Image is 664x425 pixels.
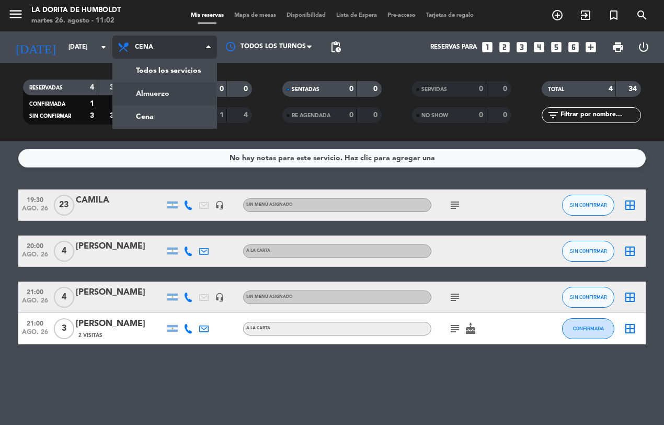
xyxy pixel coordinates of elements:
span: Mis reservas [186,13,229,18]
i: border_all [624,322,636,335]
button: menu [8,6,24,26]
button: SIN CONFIRMAR [562,287,614,308]
span: Pre-acceso [382,13,421,18]
span: TOTAL [548,87,564,92]
i: headset_mic [215,293,224,302]
span: 21:00 [22,285,48,297]
i: [DATE] [8,36,63,59]
strong: 0 [244,85,250,93]
strong: 4 [244,111,250,119]
i: looks_4 [532,40,546,54]
span: Mapa de mesas [229,13,281,18]
i: looks_one [480,40,494,54]
i: border_all [624,245,636,258]
strong: 0 [349,85,353,93]
span: Lista de Espera [331,13,382,18]
strong: 1 [220,111,224,119]
span: Sin menú asignado [246,295,293,299]
strong: 4 [90,84,94,91]
span: SIN CONFIRMAR [29,114,71,119]
div: CAMILA [76,194,165,207]
div: [PERSON_NAME] [76,317,165,331]
span: Sin menú asignado [246,203,293,207]
span: SIN CONFIRMAR [570,248,607,254]
i: border_all [624,199,636,211]
button: SIN CONFIRMAR [562,241,614,262]
i: subject [449,322,461,335]
span: RESERVADAS [29,85,63,91]
span: A LA CARTA [246,249,270,253]
i: turned_in_not [608,9,620,21]
span: 23 [54,195,74,216]
strong: 0 [349,111,353,119]
span: 4 [54,241,74,262]
span: CONFIRMADA [573,326,604,331]
a: Almuerzo [113,82,216,105]
span: 2 Visitas [78,331,102,340]
div: [PERSON_NAME] [76,286,165,299]
span: SENTADAS [292,87,319,92]
strong: 0 [220,85,224,93]
div: LOG OUT [631,31,656,63]
span: Cena [135,43,153,51]
i: looks_6 [567,40,580,54]
span: 3 [54,318,74,339]
span: print [612,41,624,53]
i: arrow_drop_down [97,41,110,53]
strong: 0 [503,111,509,119]
i: exit_to_app [579,9,592,21]
i: filter_list [547,109,559,121]
a: Cena [113,105,216,128]
span: ago. 26 [22,205,48,217]
strong: 3 [90,112,94,119]
span: ago. 26 [22,329,48,341]
input: Filtrar por nombre... [559,109,640,121]
i: add_circle_outline [551,9,564,21]
i: looks_two [498,40,511,54]
i: headset_mic [215,200,224,210]
div: martes 26. agosto - 11:02 [31,16,121,26]
strong: 0 [373,111,380,119]
i: search [636,9,648,21]
i: border_all [624,291,636,304]
i: power_settings_new [637,41,650,53]
span: Disponibilidad [281,13,331,18]
strong: 4 [609,85,613,93]
span: pending_actions [329,41,342,53]
strong: 0 [373,85,380,93]
span: A LA CARTA [246,326,270,330]
i: subject [449,291,461,304]
strong: 34 [628,85,639,93]
span: RE AGENDADA [292,113,330,118]
i: looks_3 [515,40,529,54]
span: Tarjetas de regalo [421,13,479,18]
i: menu [8,6,24,22]
strong: 0 [479,111,483,119]
i: add_box [584,40,598,54]
strong: 31 [110,112,120,119]
i: subject [449,199,461,211]
span: 20:00 [22,239,48,251]
button: SIN CONFIRMAR [562,195,614,216]
i: cake [464,322,477,335]
div: No hay notas para este servicio. Haz clic para agregar una [230,152,435,164]
button: CONFIRMADA [562,318,614,339]
span: SIN CONFIRMAR [570,294,607,300]
span: ago. 26 [22,251,48,263]
a: Todos los servicios [113,59,216,82]
span: SIN CONFIRMAR [570,202,607,208]
span: CONFIRMADA [29,102,65,107]
strong: 34 [110,84,120,91]
span: ago. 26 [22,297,48,309]
span: SERVIDAS [421,87,447,92]
span: NO SHOW [421,113,448,118]
span: Reservas para [430,43,477,51]
strong: 0 [503,85,509,93]
span: 4 [54,287,74,308]
span: 21:00 [22,317,48,329]
span: 19:30 [22,193,48,205]
strong: 1 [90,100,94,107]
div: [PERSON_NAME] [76,240,165,253]
strong: 0 [479,85,483,93]
div: La Dorita de Humboldt [31,5,121,16]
